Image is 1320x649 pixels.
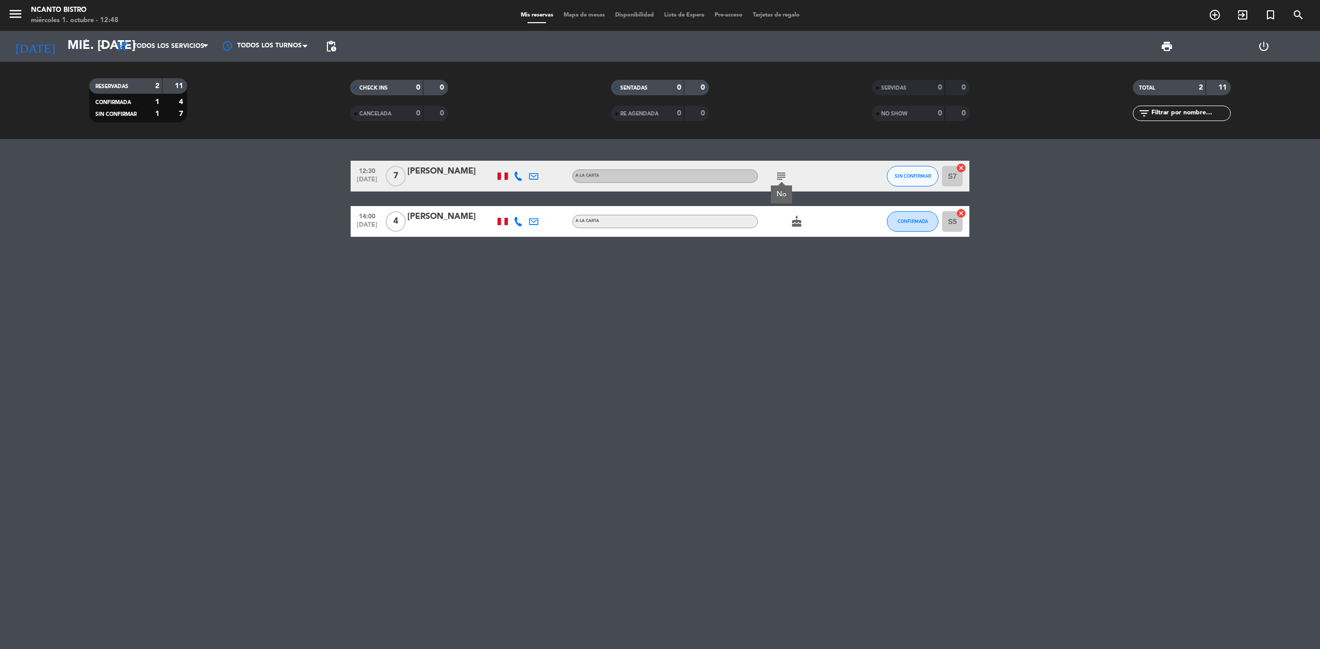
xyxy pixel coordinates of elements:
span: Disponibilidad [610,12,659,18]
strong: 0 [416,110,420,117]
i: menu [8,6,23,22]
strong: 11 [175,82,185,90]
span: 4 [386,211,406,232]
span: 7 [386,166,406,186]
span: CONFIRMADA [898,218,928,224]
div: miércoles 1. octubre - 12:48 [31,15,119,26]
strong: 7 [179,110,185,117]
span: CHECK INS [359,86,388,91]
strong: 0 [938,84,942,91]
strong: 0 [440,110,446,117]
div: [PERSON_NAME] [407,210,495,224]
strong: 1 [155,98,159,106]
div: LOG OUT [1215,31,1312,62]
i: cake [790,215,803,228]
span: NO SHOW [881,111,907,116]
strong: 0 [938,110,942,117]
span: Tarjetas de regalo [748,12,805,18]
i: [DATE] [8,35,62,58]
span: Mis reservas [516,12,558,18]
strong: 2 [155,82,159,90]
span: RE AGENDADA [620,111,658,116]
i: subject [775,170,787,182]
span: print [1161,40,1173,53]
button: SIN CONFIRMAR [887,166,938,186]
strong: 0 [677,110,681,117]
div: Ncanto Bistro [31,5,119,15]
strong: 0 [701,84,707,91]
i: add_circle_outline [1209,9,1221,21]
span: TOTAL [1139,86,1155,91]
strong: 11 [1218,84,1229,91]
button: menu [8,6,23,25]
span: [DATE] [354,176,380,188]
span: RESERVADAS [95,84,128,89]
strong: 2 [1199,84,1203,91]
i: cancel [956,208,966,218]
strong: 4 [179,98,185,106]
span: A la carta [575,174,599,178]
span: SERVIDAS [881,86,906,91]
button: CONFIRMADA [887,211,938,232]
strong: 0 [962,110,968,117]
strong: 0 [677,84,681,91]
span: Todos los servicios [133,43,204,50]
span: 14:00 [354,210,380,221]
div: [PERSON_NAME] [407,165,495,178]
span: CANCELADA [359,111,391,116]
i: search [1292,9,1305,21]
strong: 0 [416,84,420,91]
span: SENTADAS [620,86,648,91]
span: Mapa de mesas [558,12,610,18]
span: Lista de Espera [659,12,709,18]
strong: 0 [962,84,968,91]
div: No [777,189,787,200]
span: [DATE] [354,221,380,233]
span: SIN CONFIRMAR [895,173,931,179]
input: Filtrar por nombre... [1150,108,1230,119]
span: 12:30 [354,164,380,176]
i: power_settings_new [1258,40,1270,53]
i: arrow_drop_down [96,40,108,53]
span: pending_actions [325,40,337,53]
i: turned_in_not [1264,9,1277,21]
span: Pre-acceso [709,12,748,18]
strong: 0 [701,110,707,117]
i: cancel [956,163,966,173]
strong: 0 [440,84,446,91]
i: exit_to_app [1236,9,1249,21]
i: filter_list [1138,107,1150,119]
strong: 1 [155,110,159,117]
span: SIN CONFIRMAR [95,112,137,117]
span: CONFIRMADA [95,100,131,105]
span: A la carta [575,219,599,223]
